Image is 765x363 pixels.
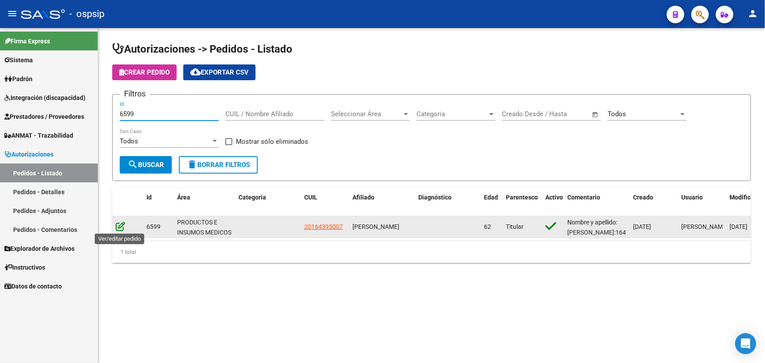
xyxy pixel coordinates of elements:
datatable-header-cell: Edad [480,188,502,217]
button: Borrar Filtros [179,156,258,174]
mat-icon: person [747,8,758,19]
mat-icon: cloud_download [190,67,201,77]
input: End date [538,110,581,118]
datatable-header-cell: Diagnóstico [415,188,480,217]
span: Datos de contacto [4,281,62,291]
span: Mostrar sólo eliminados [236,136,308,147]
span: 62 [484,223,491,230]
span: Crear Pedido [119,68,170,76]
span: Titular [506,223,523,230]
span: CUIL [304,194,317,201]
mat-icon: search [128,159,138,170]
span: Área [177,194,190,201]
datatable-header-cell: Área [174,188,235,217]
span: 6599 [146,223,160,230]
span: [DATE] [729,223,747,230]
input: Start date [502,110,530,118]
div: Open Intercom Messenger [735,333,756,354]
datatable-header-cell: Activo [542,188,564,217]
span: Prestadores / Proveedores [4,112,84,121]
datatable-header-cell: Afiliado [349,188,415,217]
span: Exportar CSV [190,68,249,76]
span: Activo [545,194,563,201]
span: Sistema [4,55,33,65]
span: Parentesco [506,194,538,201]
span: Integración (discapacidad) [4,93,85,103]
datatable-header-cell: Categoria [235,188,301,217]
button: Exportar CSV [183,64,256,80]
mat-icon: delete [187,159,197,170]
datatable-header-cell: Parentesco [502,188,542,217]
span: Modificado [729,194,761,201]
span: Id [146,194,152,201]
span: Todos [608,110,626,118]
span: - ospsip [69,4,104,24]
span: Autorizaciones [4,149,53,159]
datatable-header-cell: Id [143,188,174,217]
datatable-header-cell: Creado [630,188,678,217]
span: Categoria [416,110,487,118]
span: Autorizaciones -> Pedidos - Listado [112,43,292,55]
span: [DATE] [633,223,651,230]
span: Seleccionar Área [331,110,402,118]
span: Todos [120,137,138,145]
span: Nombre y apellido: [PERSON_NAME]:16439500 Sanatorio de la providencia Teléfono dr: [PHONE_NUMBER]... [567,219,644,335]
span: Instructivos [4,263,45,272]
span: Afiliado [352,194,374,201]
span: Comentario [567,194,600,201]
datatable-header-cell: Comentario [564,188,630,217]
span: Buscar [128,161,164,169]
datatable-header-cell: CUIL [301,188,349,217]
span: ANMAT - Trazabilidad [4,131,73,140]
span: Creado [633,194,653,201]
span: Explorador de Archivos [4,244,75,253]
h3: Filtros [120,88,150,100]
span: Diagnóstico [418,194,452,201]
button: Open calendar [591,110,601,120]
span: Padrón [4,74,32,84]
span: Firma Express [4,36,50,46]
button: Buscar [120,156,172,174]
span: 20164395007 [304,223,343,230]
datatable-header-cell: Usuario [678,188,726,217]
mat-icon: menu [7,8,18,19]
span: Categoria [238,194,266,201]
span: [PERSON_NAME] [681,223,728,230]
div: 1 total [112,241,751,263]
span: Usuario [681,194,703,201]
span: [PERSON_NAME] [352,223,399,230]
span: Borrar Filtros [187,161,250,169]
span: PRODUCTOS E INSUMOS MEDICOS [177,219,231,236]
button: Crear Pedido [112,64,177,80]
span: Edad [484,194,498,201]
